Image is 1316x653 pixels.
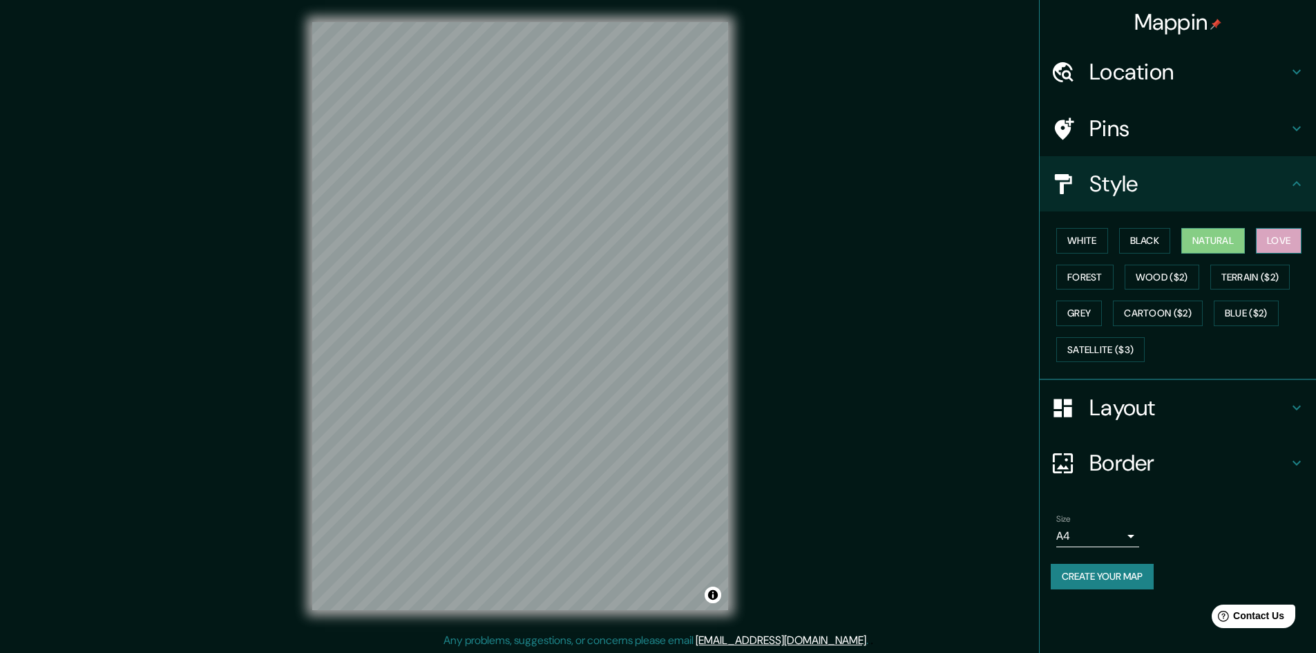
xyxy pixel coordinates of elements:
[1214,301,1279,326] button: Blue ($2)
[444,632,868,649] p: Any problems, suggestions, or concerns please email .
[1056,513,1071,525] label: Size
[1125,265,1199,290] button: Wood ($2)
[1119,228,1171,254] button: Black
[1089,58,1288,86] h4: Location
[1089,170,1288,198] h4: Style
[1134,8,1222,36] h4: Mappin
[1256,228,1301,254] button: Love
[1113,301,1203,326] button: Cartoon ($2)
[1056,525,1139,547] div: A4
[1056,337,1145,363] button: Satellite ($3)
[1056,228,1108,254] button: White
[1040,101,1316,156] div: Pins
[1210,19,1221,30] img: pin-icon.png
[868,632,870,649] div: .
[696,633,866,647] a: [EMAIL_ADDRESS][DOMAIN_NAME]
[1089,449,1288,477] h4: Border
[1040,156,1316,211] div: Style
[1056,265,1114,290] button: Forest
[1051,564,1154,589] button: Create your map
[312,22,728,610] canvas: Map
[1089,115,1288,142] h4: Pins
[705,587,721,603] button: Toggle attribution
[1181,228,1245,254] button: Natural
[1040,435,1316,491] div: Border
[1040,44,1316,100] div: Location
[1210,265,1290,290] button: Terrain ($2)
[1040,380,1316,435] div: Layout
[870,632,873,649] div: .
[1056,301,1102,326] button: Grey
[1193,599,1301,638] iframe: Help widget launcher
[1089,394,1288,422] h4: Layout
